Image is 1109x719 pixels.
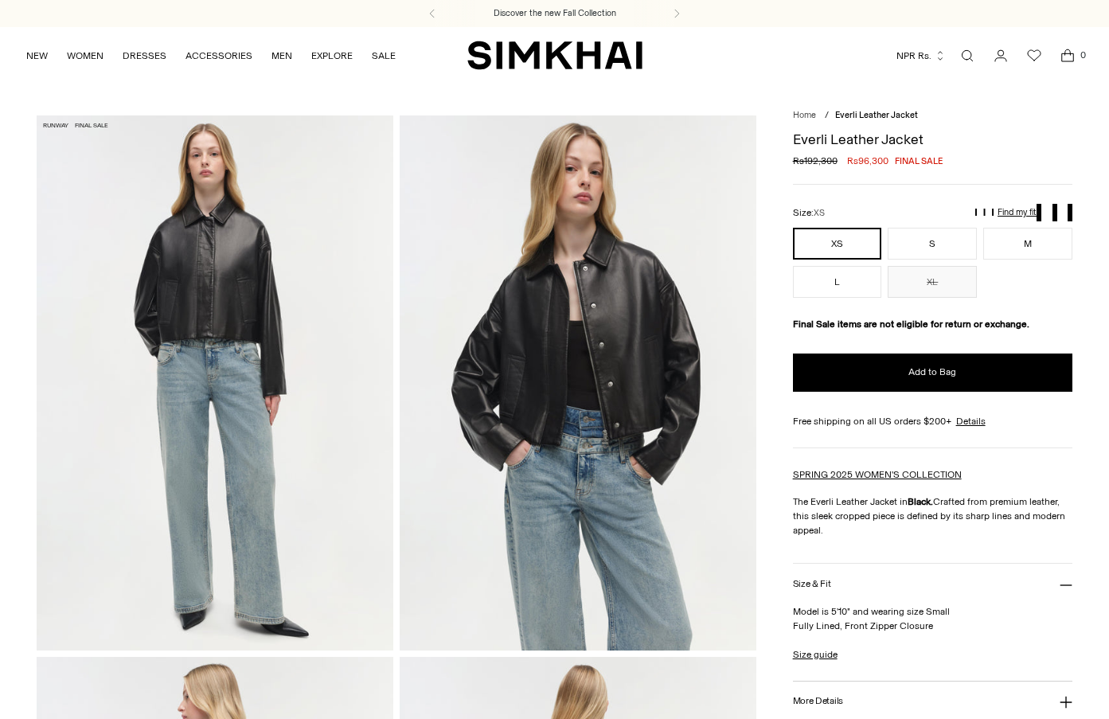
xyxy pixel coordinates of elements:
[185,38,252,73] a: ACCESSORIES
[793,564,1072,604] button: Size & Fit
[825,109,829,123] div: /
[951,40,983,72] a: Open search modal
[814,208,825,218] span: XS
[985,40,1017,72] a: Go to the account page
[793,469,962,480] a: SPRING 2025 WOMEN'S COLLECTION
[793,354,1072,392] button: Add to Bag
[793,228,882,260] button: XS
[793,604,1072,633] p: Model is 5'10" and wearing size Small Fully Lined, Front Zipper Closure
[37,115,393,651] img: Everli Leather Jacket
[793,109,1072,123] nav: breadcrumbs
[793,110,816,120] a: Home
[983,228,1072,260] button: M
[888,228,977,260] button: S
[793,132,1072,147] h1: Everli Leather Jacket
[835,110,918,120] span: Everli Leather Jacket
[793,154,838,168] s: Rs192,300
[1052,40,1084,72] a: Open cart modal
[896,38,946,73] button: NPR Rs.
[67,38,103,73] a: WOMEN
[400,115,756,651] img: Everli Leather Jacket
[123,38,166,73] a: DRESSES
[793,266,882,298] button: L
[793,579,831,589] h3: Size & Fit
[26,38,48,73] a: NEW
[908,365,956,379] span: Add to Bag
[793,205,825,221] label: Size:
[908,496,933,507] strong: Black.
[1018,40,1050,72] a: Wishlist
[793,494,1072,537] p: The Everli Leather Jacket in Crafted from premium leather, this sleek cropped piece is defined by...
[494,7,616,20] a: Discover the new Fall Collection
[467,40,642,71] a: SIMKHAI
[793,318,1029,330] strong: Final Sale items are not eligible for return or exchange.
[888,266,977,298] button: XL
[1076,48,1090,62] span: 0
[271,38,292,73] a: MEN
[847,154,888,168] span: Rs96,300
[793,647,838,662] a: Size guide
[372,38,396,73] a: SALE
[311,38,353,73] a: EXPLORE
[793,696,843,706] h3: More Details
[956,414,986,428] a: Details
[793,414,1072,428] div: Free shipping on all US orders $200+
